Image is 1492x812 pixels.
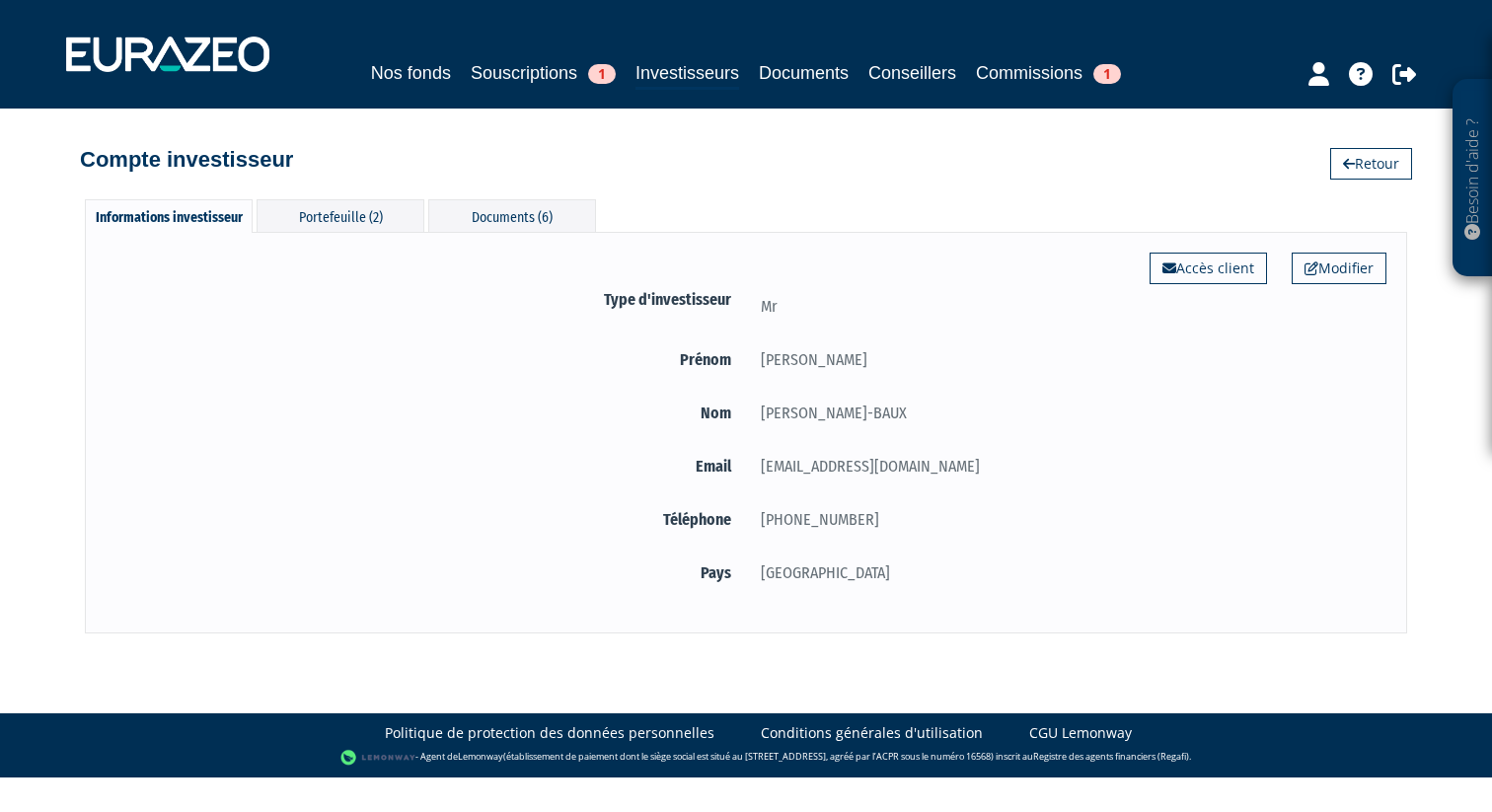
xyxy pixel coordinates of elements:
[1292,253,1386,284] a: Modifier
[106,401,746,425] label: Nom
[257,199,424,232] div: Portefeuille (2)
[471,59,616,87] a: Souscriptions1
[588,64,616,84] span: 1
[1150,253,1267,284] a: Accès client
[106,560,746,585] label: Pays
[746,347,1386,372] div: [PERSON_NAME]
[1093,64,1121,84] span: 1
[340,748,416,768] img: logo-lemonway.png
[458,751,503,764] a: Lemonway
[66,37,269,72] img: 1732889491-logotype_eurazeo_blanc_rvb.png
[746,294,1386,319] div: Mr
[761,723,983,743] a: Conditions générales d'utilisation
[746,454,1386,479] div: [EMAIL_ADDRESS][DOMAIN_NAME]
[746,560,1386,585] div: [GEOGRAPHIC_DATA]
[85,199,253,233] div: Informations investisseur
[759,59,849,87] a: Documents
[635,59,739,90] a: Investisseurs
[106,454,746,479] label: Email
[1029,723,1132,743] a: CGU Lemonway
[746,401,1386,425] div: [PERSON_NAME]-BAUX
[106,507,746,532] label: Téléphone
[385,723,714,743] a: Politique de protection des données personnelles
[20,748,1472,768] div: - Agent de (établissement de paiement dont le siège social est situé au [STREET_ADDRESS], agréé p...
[106,287,746,312] label: Type d'investisseur
[80,148,293,172] h4: Compte investisseur
[106,347,746,372] label: Prénom
[371,59,451,87] a: Nos fonds
[1033,751,1189,764] a: Registre des agents financiers (Regafi)
[1461,90,1484,267] p: Besoin d'aide ?
[868,59,956,87] a: Conseillers
[1330,148,1412,180] a: Retour
[746,507,1386,532] div: [PHONE_NUMBER]
[428,199,596,232] div: Documents (6)
[976,59,1121,87] a: Commissions1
